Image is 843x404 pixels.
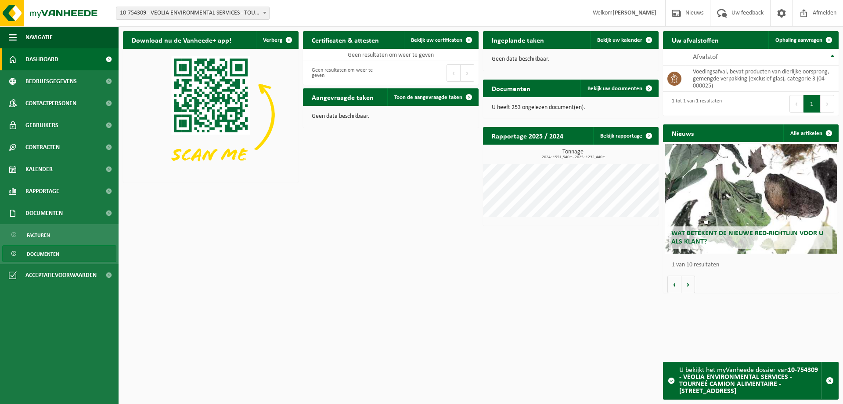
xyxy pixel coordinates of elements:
span: Contracten [25,136,60,158]
span: Contactpersonen [25,92,76,114]
a: Documenten [2,245,116,262]
span: Rapportage [25,180,59,202]
div: 1 tot 1 van 1 resultaten [667,94,722,113]
a: Bekijk uw kalender [590,31,658,49]
td: voedingsafval, bevat producten van dierlijke oorsprong, gemengde verpakking (exclusief glas), cat... [686,66,839,92]
span: Navigatie [25,26,53,48]
span: Wat betekent de nieuwe RED-richtlijn voor u als klant? [671,230,823,245]
td: Geen resultaten om weer te geven [303,49,479,61]
button: Verberg [256,31,298,49]
h2: Certificaten & attesten [303,31,388,48]
strong: 10-754309 - VEOLIA ENVIRONMENTAL SERVICES - TOURNEÉ CAMION ALIMENTAIRE - [STREET_ADDRESS] [679,367,818,395]
a: Ophaling aanvragen [768,31,838,49]
span: Documenten [27,246,59,262]
span: Kalender [25,158,53,180]
button: Previous [789,95,803,113]
button: Previous [447,64,461,82]
div: U bekijkt het myVanheede dossier van [679,362,821,399]
button: Next [821,95,834,113]
a: Toon de aangevraagde taken [387,88,478,106]
a: Bekijk rapportage [593,127,658,145]
span: Bedrijfsgegevens [25,70,77,92]
h2: Ingeplande taken [483,31,553,48]
span: Facturen [27,227,50,244]
a: Bekijk uw documenten [580,80,658,97]
p: Geen data beschikbaar. [312,113,470,120]
h2: Rapportage 2025 / 2024 [483,127,572,144]
span: Ophaling aanvragen [775,37,822,43]
button: Volgende [681,276,695,293]
span: Gebruikers [25,114,58,136]
span: Toon de aangevraagde taken [394,95,462,100]
span: Bekijk uw kalender [597,37,642,43]
span: 10-754309 - VEOLIA ENVIRONMENTAL SERVICES - TOURNEÉ CAMION ALIMENTAIRE - 5140 SOMBREFFE, RUE DE L... [116,7,270,20]
h2: Documenten [483,80,539,97]
p: Geen data beschikbaar. [492,56,650,62]
img: Download de VHEPlus App [123,49,299,181]
h3: Tonnage [487,149,659,160]
a: Wat betekent de nieuwe RED-richtlijn voor u als klant? [665,144,837,254]
span: Bekijk uw certificaten [411,37,462,43]
a: Bekijk uw certificaten [404,31,478,49]
p: U heeft 253 ongelezen document(en). [492,105,650,111]
strong: [PERSON_NAME] [612,10,656,16]
button: 1 [803,95,821,113]
span: Verberg [263,37,282,43]
span: Acceptatievoorwaarden [25,264,97,286]
h2: Nieuws [663,124,702,142]
h2: Uw afvalstoffen [663,31,728,48]
span: Dashboard [25,48,58,70]
span: Bekijk uw documenten [587,86,642,91]
h2: Download nu de Vanheede+ app! [123,31,240,48]
a: Facturen [2,226,116,243]
span: Afvalstof [693,54,718,61]
span: 2024: 1551,540 t - 2025: 1232,440 t [487,155,659,160]
a: Alle artikelen [783,124,838,142]
h2: Aangevraagde taken [303,88,382,106]
span: Documenten [25,202,63,224]
div: Geen resultaten om weer te geven [307,63,386,83]
button: Vorige [667,276,681,293]
p: 1 van 10 resultaten [672,262,834,268]
button: Next [461,64,474,82]
span: 10-754309 - VEOLIA ENVIRONMENTAL SERVICES - TOURNEÉ CAMION ALIMENTAIRE - 5140 SOMBREFFE, RUE DE L... [116,7,269,19]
